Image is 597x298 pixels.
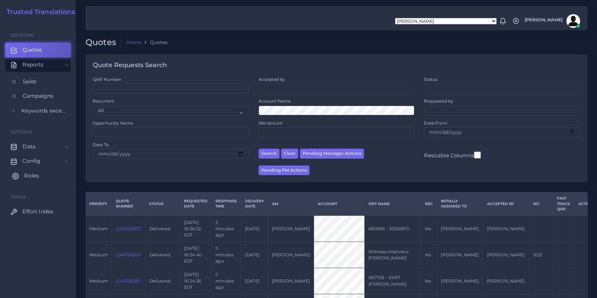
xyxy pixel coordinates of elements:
[268,268,314,294] td: [PERSON_NAME]
[145,192,180,216] th: Status
[5,154,71,168] a: Config
[5,43,71,57] a: Quotes
[2,8,75,16] a: Trusted Translations
[268,242,314,268] td: [PERSON_NAME]
[521,14,583,28] a: [PERSON_NAME]avatar
[5,89,71,103] a: Campaigns
[421,192,437,216] th: REC
[145,215,180,242] td: Delivered
[241,215,268,242] td: [DATE]
[116,226,141,231] a: QAR125967
[5,169,71,183] a: Roles
[180,242,211,268] td: [DATE] 16:34:40 EDT
[11,129,32,135] span: Settings
[365,268,421,294] td: 067729 - 93471 [PERSON_NAME]
[424,120,447,126] label: Date From
[212,192,241,216] th: Response Time
[22,46,42,54] span: Quotes
[89,252,108,257] span: medium
[24,172,39,180] span: Roles
[89,278,108,284] span: medium
[145,268,180,294] td: Delivered
[180,268,211,294] td: [DATE] 16:34:36 EDT
[21,107,65,115] span: Keywords excel processor
[529,242,553,268] td: 1632
[5,57,71,72] a: Reports
[212,268,241,294] td: 5 minutes ago
[483,242,529,268] td: [PERSON_NAME]
[116,278,140,284] a: QAR126281
[259,98,291,104] label: Account Name
[421,268,437,294] td: No
[424,151,480,159] label: Resizable Columns
[5,204,71,219] a: Effort Index
[22,143,36,150] span: Data
[22,157,40,165] span: Config
[437,192,483,216] th: Initially Assigned to
[268,215,314,242] td: [PERSON_NAME]
[365,242,421,268] td: Witness Interview [PERSON_NAME]
[421,242,437,268] td: No
[180,192,211,216] th: Requested Date
[5,139,71,154] a: Data
[116,252,141,257] a: QAR126300
[314,192,364,216] th: Account
[281,149,298,159] button: Clear
[93,142,109,148] label: Date To
[212,242,241,268] td: 5 minutes ago
[11,194,26,200] span: Tools
[145,242,180,268] td: Delivered
[93,76,121,82] label: QAR Number
[421,215,437,242] td: No
[259,149,280,159] button: Search
[566,14,580,28] img: avatar
[365,192,421,216] th: Opp Name
[126,39,141,46] a: Home
[437,268,483,294] td: [PERSON_NAME]
[424,98,453,104] label: Requested by
[365,215,421,242] td: 680566 - 20250915
[22,208,53,215] span: Effort Index
[259,120,283,126] label: Wordcount
[23,92,53,100] span: Campaigns
[424,76,437,82] label: Status
[437,242,483,268] td: [PERSON_NAME]
[89,226,108,231] span: medium
[483,215,529,242] td: [PERSON_NAME]
[268,192,314,216] th: AM
[529,192,553,216] th: WC
[483,192,529,216] th: Accepted by
[23,78,37,85] span: Sales
[141,39,168,46] li: Quotes
[437,215,483,242] td: [PERSON_NAME]
[241,192,268,216] th: Delivery Date
[112,192,145,216] th: Quote Number
[85,38,121,47] h2: Quotes
[212,215,241,242] td: 3 minutes ago
[5,74,71,89] a: Sales
[474,151,481,159] input: Resizable Columns
[85,192,112,216] th: Priority
[241,268,268,294] td: [DATE]
[180,215,211,242] td: [DATE] 16:36:52 EDT
[93,120,133,126] label: Opportunity Name
[22,61,43,68] span: Reports
[553,192,574,216] th: Fast Track QAR
[259,76,285,82] label: Accepted by
[5,104,71,118] a: Keywords excel processor
[483,268,529,294] td: [PERSON_NAME]
[525,18,563,22] span: [PERSON_NAME]
[93,98,114,104] label: Recurrent
[11,33,33,38] span: Sections
[259,166,310,175] button: Pending PM Actions
[241,242,268,268] td: [DATE]
[93,62,167,69] h4: Quote Requests Search
[300,149,364,159] button: Pending Manager Actions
